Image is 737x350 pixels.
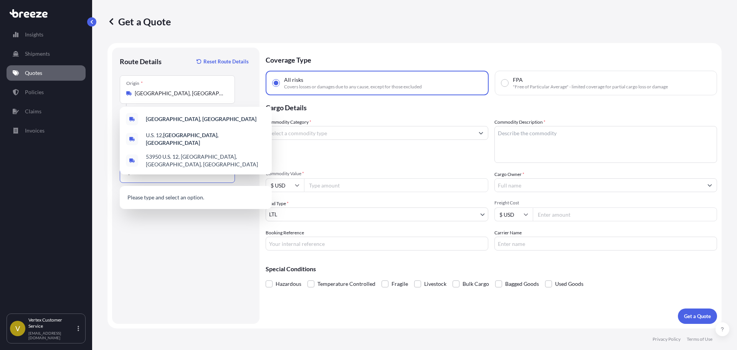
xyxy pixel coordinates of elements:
[126,80,143,86] div: Origin
[703,178,717,192] button: Show suggestions
[276,278,301,290] span: Hazardous
[25,108,41,115] p: Claims
[203,58,249,65] p: Reset Route Details
[474,126,488,140] button: Show suggestions
[28,317,76,329] p: Vertex Customer Service
[266,266,717,272] p: Special Conditions
[266,171,488,177] span: Commodity Value
[494,229,522,237] label: Carrier Name
[266,200,289,207] span: Load Type
[25,69,42,77] p: Quotes
[25,31,43,38] p: Insights
[494,200,717,206] span: Freight Cost
[120,186,272,209] div: Show suggestions
[135,90,225,97] input: Origin
[146,131,266,147] span: U.S. 12,
[146,132,218,146] b: [GEOGRAPHIC_DATA], [GEOGRAPHIC_DATA]
[15,325,20,332] span: V
[687,336,712,342] p: Terms of Use
[424,278,446,290] span: Livestock
[494,171,524,178] label: Cargo Owner
[494,237,717,250] input: Enter name
[107,15,171,28] p: Get a Quote
[266,229,304,237] label: Booking Reference
[284,76,303,84] span: All risks
[533,207,717,221] input: Enter amount
[266,126,474,140] input: Select a commodity type
[146,116,256,122] b: [GEOGRAPHIC_DATA], [GEOGRAPHIC_DATA]
[28,331,76,340] p: [EMAIL_ADDRESS][DOMAIN_NAME]
[392,278,408,290] span: Fragile
[269,211,277,218] span: LTL
[555,278,583,290] span: Used Goods
[463,278,489,290] span: Bulk Cargo
[317,278,375,290] span: Temperature Controlled
[266,48,717,71] p: Coverage Type
[266,95,717,118] p: Cargo Details
[495,178,703,192] input: Full name
[25,127,45,134] p: Invoices
[513,76,523,84] span: FPA
[25,50,50,58] p: Shipments
[304,178,488,192] input: Type amount
[513,84,668,90] span: "Free of Particular Average" - limited coverage for partial cargo loss or damage
[120,57,162,66] p: Route Details
[653,336,681,342] p: Privacy Policy
[494,118,545,126] label: Commodity Description
[505,278,539,290] span: Bagged Goods
[25,88,44,96] p: Policies
[266,118,311,126] label: Commodity Category
[684,312,711,320] p: Get a Quote
[120,107,272,174] div: Show suggestions
[146,153,266,168] span: 53950 U.S. 12, [GEOGRAPHIC_DATA], [GEOGRAPHIC_DATA], [GEOGRAPHIC_DATA]
[123,189,269,206] p: Please type and select an option.
[266,237,488,250] input: Your internal reference
[284,84,422,90] span: Covers losses or damages due to any cause, except for those excluded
